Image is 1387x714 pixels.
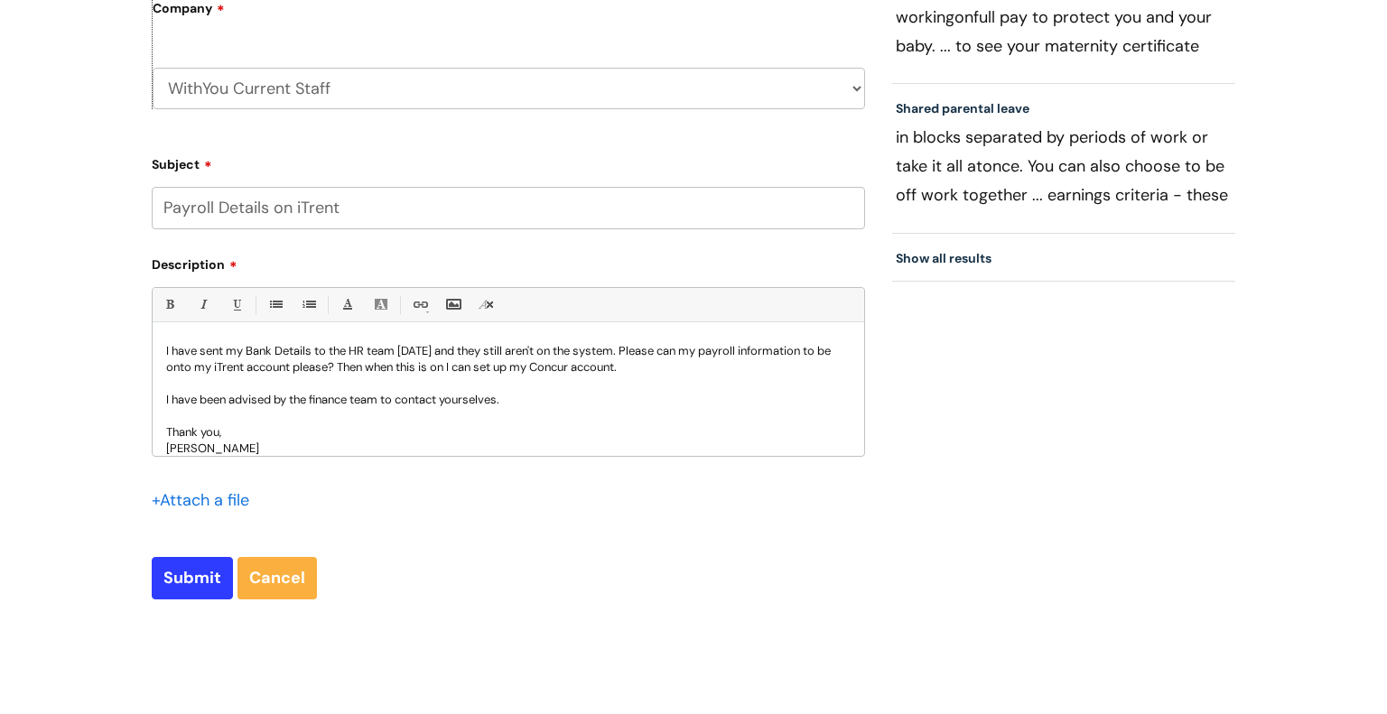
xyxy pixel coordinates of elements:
[166,440,851,457] p: [PERSON_NAME]
[336,293,358,316] a: Font Color
[954,6,973,28] span: on
[982,155,1019,177] span: once
[408,293,431,316] a: Link
[369,293,392,316] a: Back Color
[158,293,181,316] a: Bold (Ctrl-B)
[896,123,1232,209] p: in blocks separated by periods of work or take it all at . You can also choose to be off work tog...
[237,557,317,598] a: Cancel
[166,424,851,440] p: Thank you,
[225,293,247,316] a: Underline(Ctrl-U)
[442,293,464,316] a: Insert Image...
[166,392,851,408] p: I have been advised by the finance team to contact yourselves.
[264,293,286,316] a: • Unordered List (Ctrl-Shift-7)
[152,557,233,598] input: Submit
[475,293,498,316] a: Remove formatting (Ctrl-\)
[166,343,851,376] p: I have sent my Bank Details to the HR team [DATE] and they still aren't on the system. Please can...
[896,100,1029,116] a: Shared parental leave
[152,251,865,273] label: Description
[896,250,991,266] a: Show all results
[191,293,214,316] a: Italic (Ctrl-I)
[152,151,865,172] label: Subject
[152,486,260,515] div: Attach a file
[297,293,320,316] a: 1. Ordered List (Ctrl-Shift-8)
